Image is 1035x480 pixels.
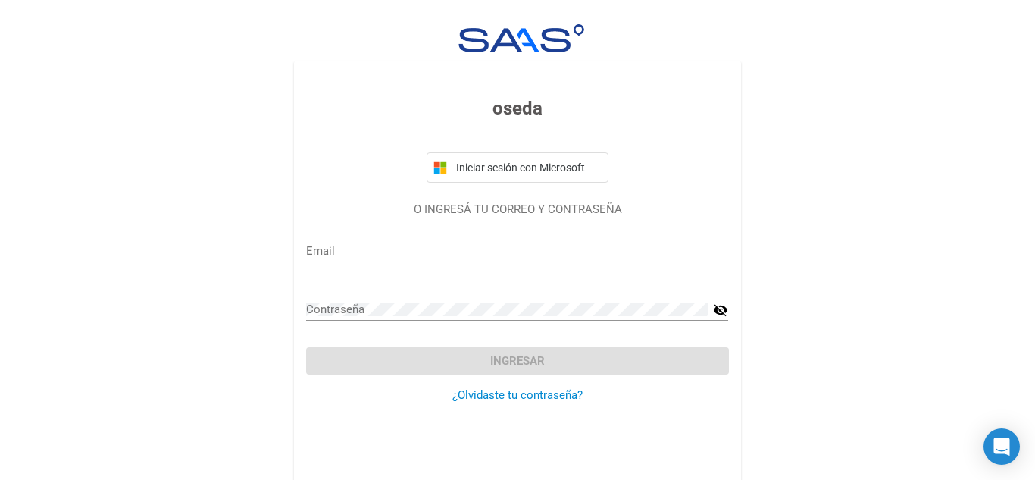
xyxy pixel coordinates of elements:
h3: oseda [306,95,728,122]
p: O INGRESÁ TU CORREO Y CONTRASEÑA [306,201,728,218]
button: Iniciar sesión con Microsoft [427,152,608,183]
span: Ingresar [490,354,545,368]
a: ¿Olvidaste tu contraseña? [452,388,583,402]
span: Iniciar sesión con Microsoft [453,162,602,174]
div: Open Intercom Messenger [983,428,1020,465]
mat-icon: visibility_off [713,301,728,319]
button: Ingresar [306,347,728,375]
